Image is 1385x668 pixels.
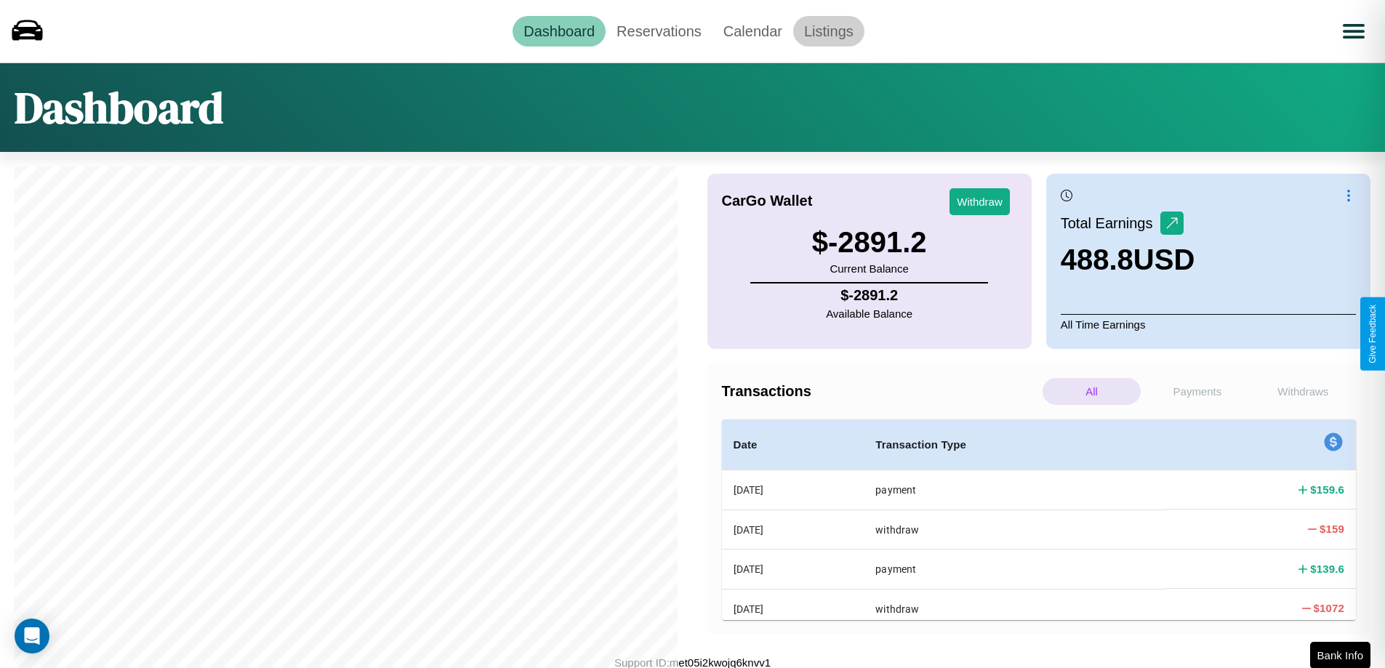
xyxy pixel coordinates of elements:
h4: Transactions [722,383,1039,400]
h1: Dashboard [15,78,223,137]
h4: Date [734,436,853,454]
h3: 488.8 USD [1061,244,1195,276]
a: Calendar [712,16,793,47]
th: [DATE] [722,470,864,510]
p: Payments [1148,378,1246,405]
p: Total Earnings [1061,210,1160,236]
p: Current Balance [812,259,927,278]
p: All [1043,378,1141,405]
button: Withdraw [950,188,1010,215]
a: Dashboard [513,16,606,47]
th: withdraw [864,510,1165,549]
h4: $ 159.6 [1310,482,1344,497]
p: Withdraws [1254,378,1352,405]
th: withdraw [864,589,1165,628]
h4: $ 139.6 [1310,561,1344,576]
h4: Transaction Type [875,436,1154,454]
th: [DATE] [722,550,864,589]
div: Give Feedback [1368,305,1378,363]
h4: $ 1072 [1314,600,1344,616]
p: Available Balance [826,304,912,323]
a: Listings [793,16,864,47]
h4: $ 159 [1320,521,1344,536]
p: All Time Earnings [1061,314,1356,334]
th: payment [864,550,1165,589]
div: Open Intercom Messenger [15,619,49,653]
th: payment [864,470,1165,510]
h4: $ -2891.2 [826,287,912,304]
h3: $ -2891.2 [812,226,927,259]
button: Open menu [1333,11,1374,52]
h4: CarGo Wallet [722,193,813,209]
a: Reservations [606,16,712,47]
th: [DATE] [722,510,864,549]
th: [DATE] [722,589,864,628]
